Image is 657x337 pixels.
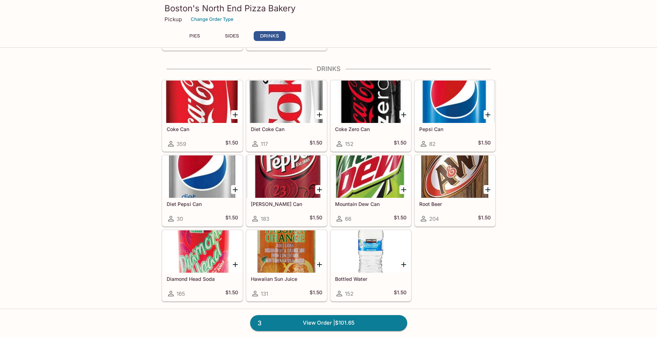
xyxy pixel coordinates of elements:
[188,14,237,25] button: Change Order Type
[261,141,268,147] span: 117
[315,110,324,119] button: Add Diet Coke Can
[162,80,243,152] a: Coke Can359$1.50
[399,260,408,269] button: Add Bottled Water
[225,214,238,223] h5: $1.50
[247,230,327,273] div: Hawaiian Sun Juice
[251,276,322,282] h5: Hawaiian Sun Juice
[335,126,407,132] h5: Coke Zero Can
[246,155,327,226] a: [PERSON_NAME] Can183$1.50
[162,230,242,273] div: Diamond Head Soda
[394,214,407,223] h5: $1.50
[399,185,408,194] button: Add Mountain Dew Can
[162,230,243,301] a: Diamond Head Soda165$1.50
[251,126,322,132] h5: Diet Coke Can
[165,3,493,14] h3: Boston's North End Pizza Bakery
[177,141,186,147] span: 359
[261,290,268,297] span: 131
[225,140,238,148] h5: $1.50
[167,276,238,282] h5: Diamond Head Soda
[415,80,495,152] a: Pepsi Can82$1.50
[251,201,322,207] h5: [PERSON_NAME] Can
[246,230,327,301] a: Hawaiian Sun Juice131$1.50
[315,260,324,269] button: Add Hawaiian Sun Juice
[250,315,407,331] a: 3View Order |$101.65
[177,215,183,222] span: 30
[478,140,491,148] h5: $1.50
[419,126,491,132] h5: Pepsi Can
[225,289,238,298] h5: $1.50
[254,31,286,41] button: DRINKS
[253,318,266,328] span: 3
[216,31,248,41] button: SIDES
[179,31,211,41] button: PIES
[429,215,439,222] span: 204
[399,110,408,119] button: Add Coke Zero Can
[247,155,327,198] div: Dr. Pepper Can
[429,141,436,147] span: 82
[345,215,351,222] span: 66
[478,214,491,223] h5: $1.50
[162,81,242,123] div: Coke Can
[330,155,411,226] a: Mountain Dew Can66$1.50
[415,155,495,226] a: Root Beer204$1.50
[415,155,495,198] div: Root Beer
[415,81,495,123] div: Pepsi Can
[335,201,407,207] h5: Mountain Dew Can
[162,155,243,226] a: Diet Pepsi Can30$1.50
[162,155,242,198] div: Diet Pepsi Can
[165,16,182,23] p: Pickup
[335,276,407,282] h5: Bottled Water
[310,214,322,223] h5: $1.50
[177,290,185,297] span: 165
[246,80,327,152] a: Diet Coke Can117$1.50
[394,140,407,148] h5: $1.50
[331,81,411,123] div: Coke Zero Can
[345,141,353,147] span: 152
[330,230,411,301] a: Bottled Water152$1.50
[261,215,269,222] span: 183
[167,126,238,132] h5: Coke Can
[167,201,238,207] h5: Diet Pepsi Can
[419,201,491,207] h5: Root Beer
[394,289,407,298] h5: $1.50
[484,110,492,119] button: Add Pepsi Can
[331,155,411,198] div: Mountain Dew Can
[231,185,240,194] button: Add Diet Pepsi Can
[484,185,492,194] button: Add Root Beer
[231,260,240,269] button: Add Diamond Head Soda
[331,230,411,273] div: Bottled Water
[345,290,353,297] span: 152
[247,81,327,123] div: Diet Coke Can
[162,65,496,73] h4: DRINKS
[330,80,411,152] a: Coke Zero Can152$1.50
[310,140,322,148] h5: $1.50
[310,289,322,298] h5: $1.50
[315,185,324,194] button: Add Dr. Pepper Can
[231,110,240,119] button: Add Coke Can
